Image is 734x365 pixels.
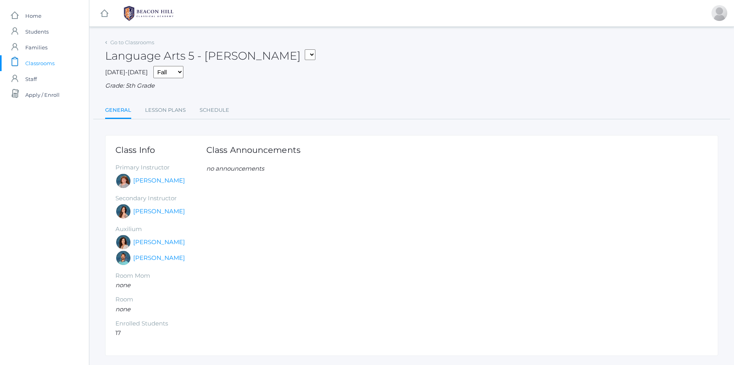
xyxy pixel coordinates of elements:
[105,102,131,119] a: General
[105,81,718,90] div: Grade: 5th Grade
[115,203,131,219] div: Rebecca Salazar
[25,55,55,71] span: Classrooms
[115,320,206,327] h5: Enrolled Students
[25,87,60,103] span: Apply / Enroll
[105,68,148,76] span: [DATE]-[DATE]
[115,226,206,233] h5: Auxilium
[133,238,185,247] a: [PERSON_NAME]
[133,176,185,185] a: [PERSON_NAME]
[25,8,42,24] span: Home
[115,145,206,154] h1: Class Info
[200,102,229,118] a: Schedule
[115,195,206,202] h5: Secondary Instructor
[115,250,131,266] div: Westen Taylor
[115,173,131,189] div: Sarah Bence
[115,296,206,303] h5: Room
[115,164,206,171] h5: Primary Instructor
[145,102,186,118] a: Lesson Plans
[115,329,206,338] li: 17
[133,254,185,263] a: [PERSON_NAME]
[110,39,154,45] a: Go to Classrooms
[25,71,37,87] span: Staff
[711,5,727,21] div: Pauline Harris
[115,234,131,250] div: Cari Burke
[115,281,130,289] em: none
[115,305,130,313] em: none
[105,50,315,62] h2: Language Arts 5 - [PERSON_NAME]
[115,273,206,279] h5: Room Mom
[25,40,47,55] span: Families
[25,24,49,40] span: Students
[119,4,178,23] img: 1_BHCALogos-05.png
[206,165,264,172] em: no announcements
[206,145,300,154] h1: Class Announcements
[133,207,185,216] a: [PERSON_NAME]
